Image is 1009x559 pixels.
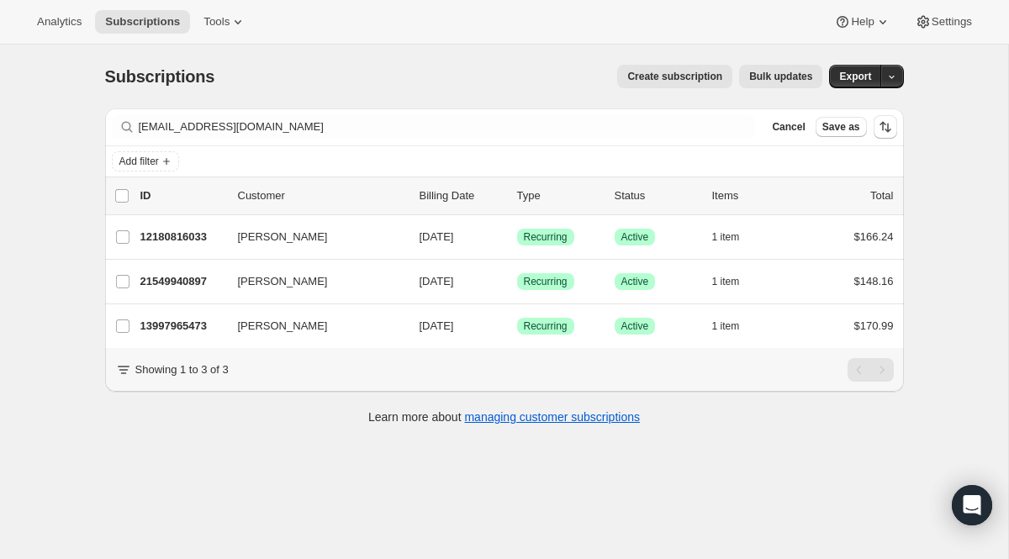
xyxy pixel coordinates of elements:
[932,15,972,29] span: Settings
[37,15,82,29] span: Analytics
[765,117,811,137] button: Cancel
[420,275,454,287] span: [DATE]
[238,187,406,204] p: Customer
[139,115,756,139] input: Filter subscribers
[621,275,649,288] span: Active
[739,65,822,88] button: Bulk updates
[112,151,179,171] button: Add filter
[854,230,894,243] span: $166.24
[203,15,230,29] span: Tools
[105,67,215,86] span: Subscriptions
[524,230,568,244] span: Recurring
[517,187,601,204] div: Type
[368,409,640,425] p: Learn more about
[140,318,225,335] p: 13997965473
[712,187,796,204] div: Items
[193,10,256,34] button: Tools
[119,155,159,168] span: Add filter
[772,120,805,134] span: Cancel
[105,15,180,29] span: Subscriptions
[140,187,894,204] div: IDCustomerBilling DateTypeStatusItemsTotal
[140,187,225,204] p: ID
[140,229,225,245] p: 12180816033
[238,229,328,245] span: [PERSON_NAME]
[854,319,894,332] span: $170.99
[829,65,881,88] button: Export
[712,275,740,288] span: 1 item
[140,225,894,249] div: 12180816033[PERSON_NAME][DATE]SuccessRecurringSuccessActive1 item$166.24
[615,187,699,204] p: Status
[617,65,732,88] button: Create subscription
[621,319,649,333] span: Active
[228,268,396,295] button: [PERSON_NAME]
[712,230,740,244] span: 1 item
[851,15,874,29] span: Help
[905,10,982,34] button: Settings
[228,224,396,250] button: [PERSON_NAME]
[524,319,568,333] span: Recurring
[95,10,190,34] button: Subscriptions
[854,275,894,287] span: $148.16
[464,410,640,424] a: managing customer subscriptions
[420,230,454,243] span: [DATE]
[420,319,454,332] span: [DATE]
[749,70,812,83] span: Bulk updates
[135,361,229,378] p: Showing 1 to 3 of 3
[228,313,396,340] button: [PERSON_NAME]
[824,10,901,34] button: Help
[712,270,758,293] button: 1 item
[848,358,894,382] nav: Pagination
[140,273,225,290] p: 21549940897
[952,485,992,525] div: Open Intercom Messenger
[874,115,897,139] button: Sort the results
[816,117,867,137] button: Save as
[712,225,758,249] button: 1 item
[712,314,758,338] button: 1 item
[712,319,740,333] span: 1 item
[140,270,894,293] div: 21549940897[PERSON_NAME][DATE]SuccessRecurringSuccessActive1 item$148.16
[420,187,504,204] p: Billing Date
[822,120,860,134] span: Save as
[627,70,722,83] span: Create subscription
[621,230,649,244] span: Active
[870,187,893,204] p: Total
[238,318,328,335] span: [PERSON_NAME]
[140,314,894,338] div: 13997965473[PERSON_NAME][DATE]SuccessRecurringSuccessActive1 item$170.99
[27,10,92,34] button: Analytics
[839,70,871,83] span: Export
[238,273,328,290] span: [PERSON_NAME]
[524,275,568,288] span: Recurring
